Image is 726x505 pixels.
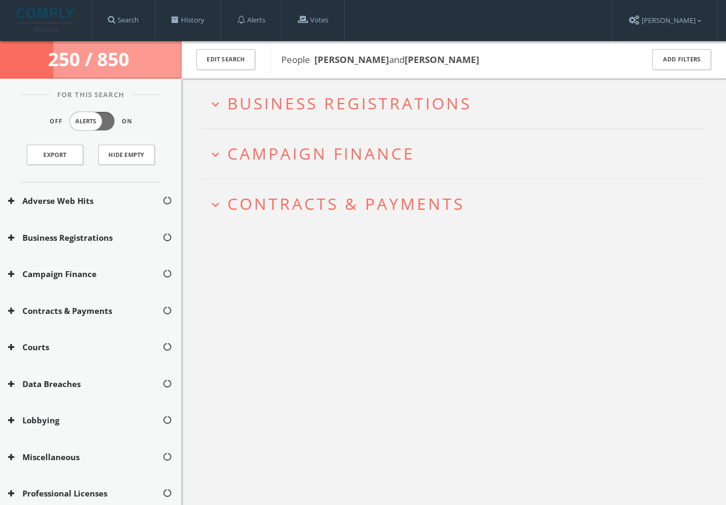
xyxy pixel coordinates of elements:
i: expand_more [208,147,223,162]
button: Business Registrations [8,232,162,244]
span: Campaign Finance [227,143,415,164]
span: and [314,53,405,66]
span: 250 / 850 [48,46,133,72]
button: Lobbying [8,414,162,427]
button: expand_moreBusiness Registrations [208,94,707,112]
span: For This Search [49,90,132,100]
img: illumis [17,8,76,33]
span: Contracts & Payments [227,193,464,215]
span: Off [50,117,62,126]
a: Export [27,145,83,165]
b: [PERSON_NAME] [314,53,389,66]
button: Contracts & Payments [8,305,162,317]
i: expand_more [208,97,223,112]
button: Hide Empty [98,145,155,165]
button: Miscellaneous [8,451,162,463]
i: expand_more [208,198,223,212]
button: Courts [8,341,162,353]
button: expand_moreCampaign Finance [208,145,707,162]
button: expand_moreContracts & Payments [208,195,707,212]
button: Professional Licenses [8,487,162,500]
button: Adverse Web Hits [8,195,162,207]
b: [PERSON_NAME] [405,53,479,66]
button: Data Breaches [8,378,162,390]
span: On [122,117,132,126]
span: People [281,53,479,66]
button: Add Filters [652,49,711,70]
span: Business Registrations [227,92,471,114]
button: Edit Search [196,49,255,70]
button: Campaign Finance [8,268,162,280]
